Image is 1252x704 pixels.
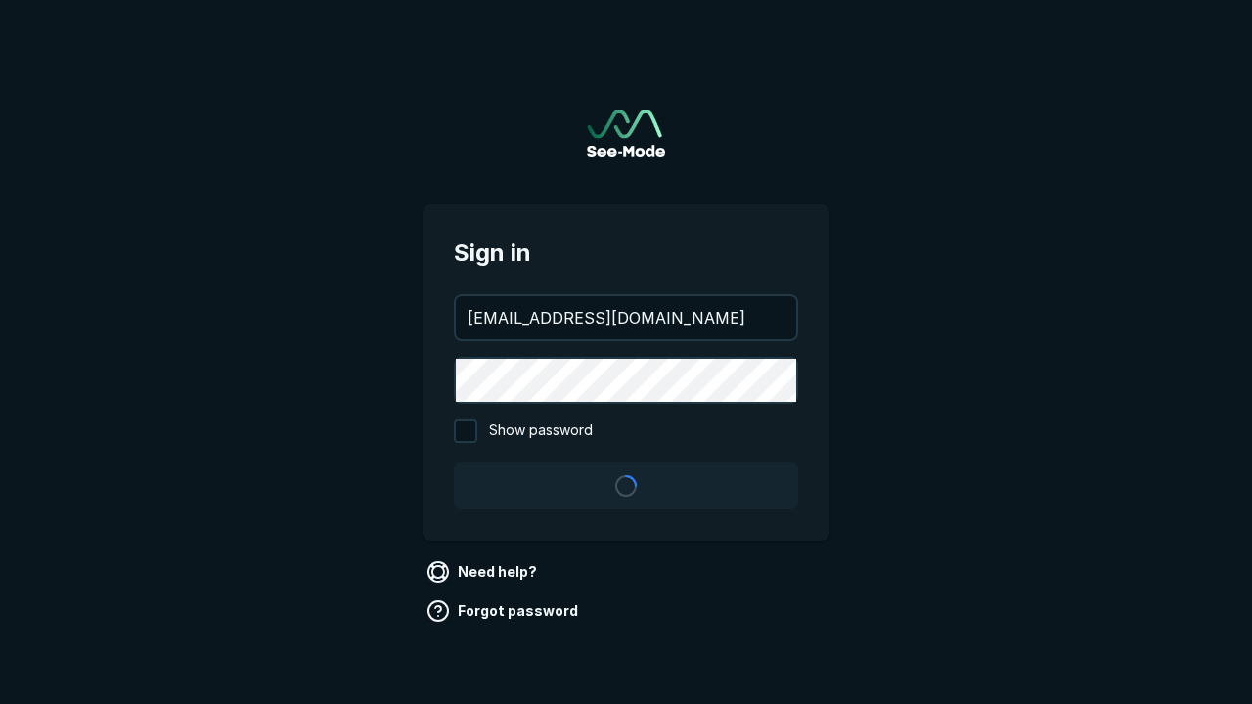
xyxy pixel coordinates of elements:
span: Show password [489,419,593,443]
a: Need help? [423,556,545,588]
img: See-Mode Logo [587,110,665,157]
span: Sign in [454,236,798,271]
a: Forgot password [423,595,586,627]
a: Go to sign in [587,110,665,157]
input: your@email.com [456,296,796,339]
